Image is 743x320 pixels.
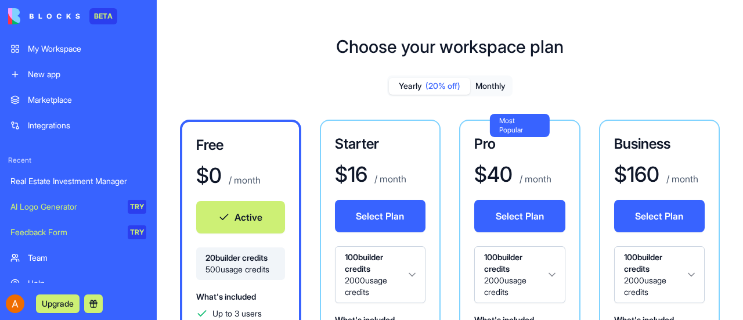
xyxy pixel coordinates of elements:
button: Select Plan [335,200,426,232]
p: [EMAIL_ADDRESS][DOMAIN_NAME] [23,172,195,184]
a: New app [3,63,153,86]
h3: Business [614,135,705,153]
h1: $ 16 [335,163,367,186]
a: Marketplace [3,88,153,112]
button: Monthly [470,78,511,95]
button: go back [8,5,30,27]
p: Tickets [12,218,221,231]
strong: Ticket ID [12,246,52,255]
p: / month [664,172,698,186]
span: Up to 3 users [212,308,262,319]
a: Help [3,272,153,295]
strong: Title [12,284,32,293]
a: Real Estate Investment Manager [3,170,153,193]
div: Most Popular [490,114,549,137]
strong: Ticket Type [12,207,63,217]
div: TRY [128,225,146,239]
p: / month [226,173,261,187]
p: / month [517,172,551,186]
img: Profile image for Shelly [98,41,135,78]
p: / month [372,172,406,186]
a: AI Logo GeneratorTRY [3,195,153,218]
a: BETA [8,8,117,24]
span: 20 builder credits [205,252,276,264]
span: (20% off) [425,80,460,92]
h1: $ 40 [474,163,513,186]
div: Feedback Form [10,226,120,238]
a: Feedback FormTRY [3,221,153,244]
h1: $ 160 [614,163,659,186]
h1: $ 0 [196,164,222,187]
h1: לא הכל חלק בחיים [68,6,165,26]
span: 500 usage credits [205,264,276,275]
button: Yearly [389,78,470,95]
div: Help [28,278,146,289]
strong: You will be notified here and by email [23,149,168,170]
h3: Starter [335,135,426,153]
div: Submitted • 12h ago [12,84,221,96]
div: Integrations [28,120,146,131]
div: Close [204,5,225,26]
button: Upgrade [36,294,80,313]
div: Real Estate Investment Manager [10,175,146,187]
div: TRY [128,200,146,214]
div: New app [28,69,146,80]
p: לא הכל חלק בחיים [12,295,221,307]
p: #36793730 [12,257,221,269]
a: Team [3,246,153,269]
span: Recent [3,156,153,165]
a: Upgrade [36,297,80,309]
div: BETA [89,8,117,24]
div: My Workspace [28,43,146,55]
h3: Pro [474,135,565,153]
span: What's included [196,292,256,301]
button: Select Plan [614,200,705,232]
img: logo [8,8,80,24]
p: [PERSON_NAME] will pick this up soon [12,99,221,111]
a: My Workspace [3,37,153,60]
div: Team [28,252,146,264]
img: ACg8ocK6yiNEbkF9Pv4roYnkAOki2sZYQrW7UaVyEV6GmURZ_rD7Bw=s96-c [6,294,24,313]
div: AI Logo Generator [10,201,120,213]
button: Select Plan [474,200,565,232]
h1: Choose your workspace plan [336,36,564,57]
a: Integrations [3,114,153,137]
div: Marketplace [28,94,146,106]
button: Active [196,201,285,233]
h3: Free [196,136,285,154]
